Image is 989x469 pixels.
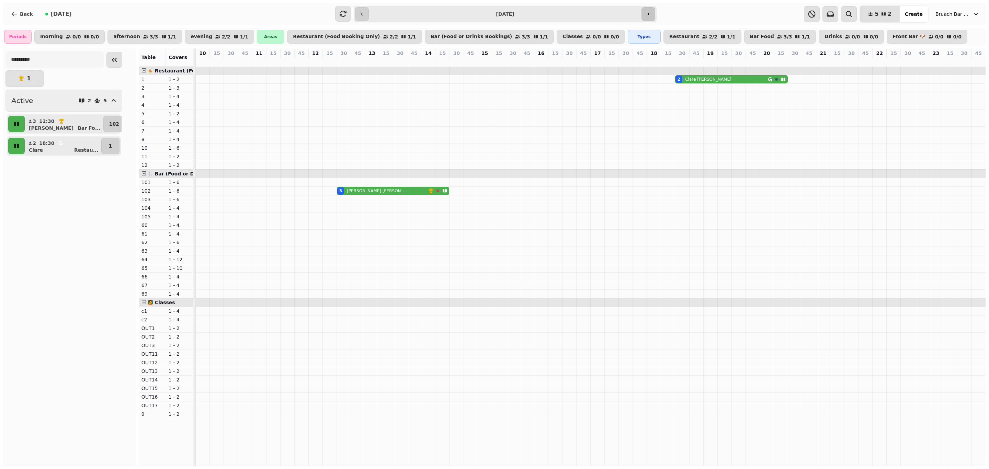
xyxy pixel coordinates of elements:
p: 30 [397,50,403,57]
p: 3 [141,93,163,100]
p: 0 [285,58,290,65]
p: 15 [214,50,220,57]
p: 102 [141,187,163,194]
span: 🍴 Bar (Food or Drinks Bookings) [147,171,236,176]
p: 0 [764,58,770,65]
p: 45 [919,50,925,57]
p: 30 [679,50,685,57]
p: 0 / 0 [72,34,81,39]
p: 0 [242,58,248,65]
p: 18:30 [39,140,55,147]
p: 1 / 1 [727,34,736,39]
p: 1 [141,76,163,83]
p: 0 [651,58,657,65]
p: 12 [312,50,319,57]
p: 0 [962,58,967,65]
p: 0 / 0 [852,34,860,39]
p: 45 [975,50,982,57]
p: 104 [141,205,163,211]
p: OUT3 [141,342,163,349]
p: 0 [595,58,600,65]
p: 1 - 4 [169,119,190,126]
p: 45 [411,50,418,57]
p: 45 [354,50,361,57]
p: 30 [453,50,460,57]
p: 1 - 4 [169,290,190,297]
button: 312:30[PERSON_NAME]Bar Fo... [26,116,102,132]
p: 1 - 2 [169,351,190,357]
p: 0 / 0 [870,34,878,39]
p: 15 [834,50,840,57]
p: Restaurant (Food Booking Only) [293,34,380,39]
p: 0 [736,58,741,65]
p: 0 / 0 [91,34,99,39]
p: 0 / 0 [935,34,944,39]
p: 61 [141,230,163,237]
p: 45 [749,50,756,57]
p: 15 [665,50,671,57]
p: 15 [326,50,333,57]
p: 30 [340,50,347,57]
button: Restaurant (Food Booking Only)2/21/1 [287,30,422,44]
p: 1 - 6 [169,145,190,151]
p: 0 [778,58,784,65]
p: 0 [694,58,699,65]
p: Restau ... [74,147,99,153]
p: 0 [327,58,332,65]
span: Table [141,55,156,60]
p: 60 [141,222,163,229]
span: Covers [169,55,187,60]
p: 45 [580,50,587,57]
p: 0 [524,58,530,65]
p: 1 - 4 [169,127,190,134]
p: 0 [510,58,516,65]
p: 2 / 2 [222,34,230,39]
p: 0 [581,58,586,65]
p: evening [191,34,212,39]
p: 64 [141,256,163,263]
p: 45 [862,50,869,57]
p: OUT12 [141,359,163,366]
p: 45 [298,50,305,57]
p: c1 [141,308,163,314]
p: 15 [777,50,784,57]
p: 0 [637,58,643,65]
p: 0 [806,58,812,65]
p: 1 / 1 [802,34,810,39]
p: 0 [496,58,502,65]
p: 1 - 3 [169,84,190,91]
button: Active25 [5,90,122,112]
p: 45 [467,50,474,57]
p: 0 [200,58,205,65]
p: 2 / 2 [709,34,717,39]
p: 1 / 1 [168,34,177,39]
span: 2 [888,11,891,17]
p: 10 [141,145,163,151]
p: 2 [88,98,91,103]
p: 102 [109,121,119,127]
span: 🧑‍🏫 Classes [147,300,175,305]
button: Collapse sidebar [106,52,122,68]
p: 0 [440,58,445,65]
p: 45 [242,50,248,57]
p: 30 [735,50,742,57]
button: Front Bar 🐶0/00/0 [887,30,967,44]
p: 30 [961,50,967,57]
p: 30 [848,50,854,57]
p: 1 / 1 [408,34,416,39]
p: 13 [368,50,375,57]
p: 30 [510,50,516,57]
p: 1 - 6 [169,239,190,246]
p: 22 [876,50,883,57]
p: 1 - 6 [169,196,190,203]
p: 0 / 0 [592,34,601,39]
p: 3 [341,58,346,65]
p: 0 [933,58,939,65]
p: 65 [141,265,163,272]
button: afternoon3/31/1 [107,30,182,44]
p: 21 [820,50,826,57]
p: Bar Food [750,34,774,39]
p: 1 - 4 [169,136,190,143]
p: 2 [141,84,163,91]
button: Drinks0/00/0 [819,30,884,44]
